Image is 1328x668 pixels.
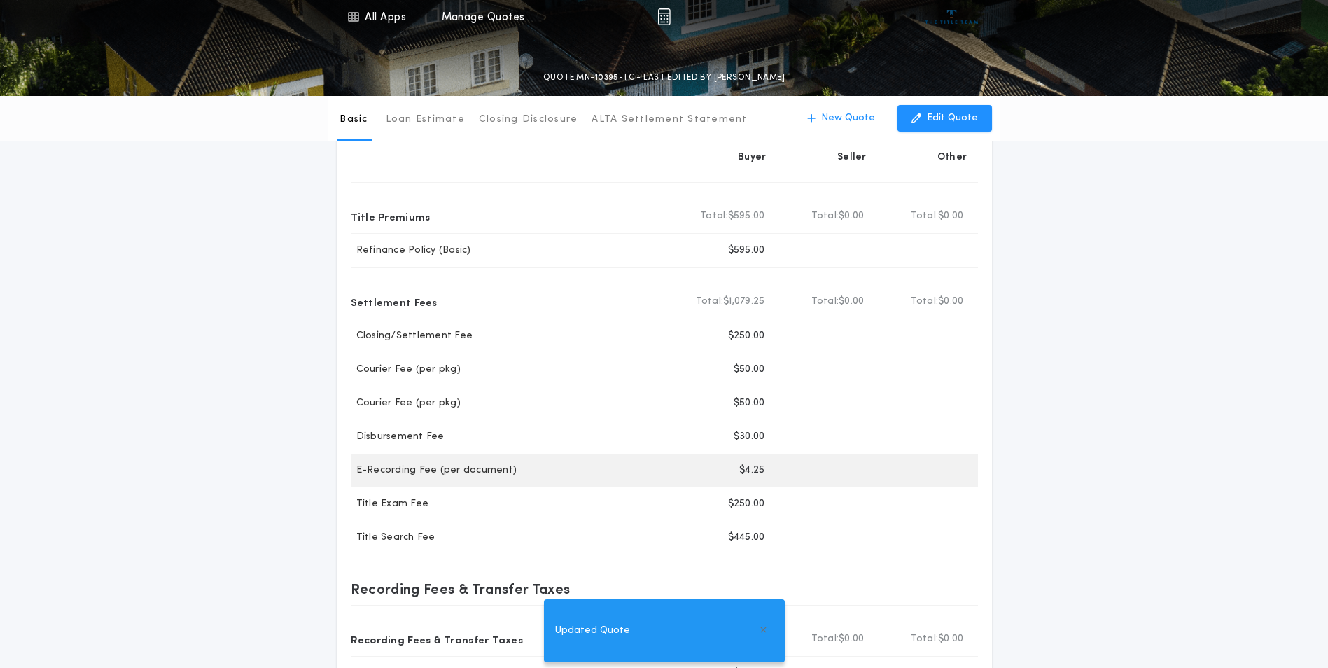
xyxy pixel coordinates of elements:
b: Total: [911,295,939,309]
span: $0.00 [839,295,864,309]
p: Seller [837,151,867,165]
p: Title Premiums [351,205,431,228]
p: $250.00 [728,497,765,511]
img: img [657,8,671,25]
p: New Quote [821,111,875,125]
p: Settlement Fees [351,291,438,313]
p: Closing/Settlement Fee [351,329,473,343]
p: Recording Fees & Transfer Taxes [351,578,571,600]
button: Edit Quote [897,105,992,132]
p: $50.00 [734,363,765,377]
p: $595.00 [728,244,765,258]
p: Loan Estimate [386,113,465,127]
p: Disbursement Fee [351,430,445,444]
p: $30.00 [734,430,765,444]
p: Title Search Fee [351,531,435,545]
p: ALTA Settlement Statement [592,113,747,127]
span: $1,079.25 [723,295,764,309]
span: $0.00 [839,209,864,223]
button: New Quote [793,105,889,132]
p: E-Recording Fee (per document) [351,464,517,478]
p: $250.00 [728,329,765,343]
span: $0.00 [938,295,963,309]
b: Total: [811,209,839,223]
p: Closing Disclosure [479,113,578,127]
p: Courier Fee (per pkg) [351,396,461,410]
b: Total: [696,295,724,309]
p: Basic [340,113,368,127]
p: $4.25 [739,464,764,478]
span: Updated Quote [555,623,630,639]
p: Buyer [738,151,766,165]
p: Other [937,151,966,165]
img: vs-icon [925,10,978,24]
p: $50.00 [734,396,765,410]
p: Title Exam Fee [351,497,429,511]
b: Total: [811,295,839,309]
b: Total: [700,209,728,223]
p: $445.00 [728,531,765,545]
b: Total: [911,209,939,223]
p: Courier Fee (per pkg) [351,363,461,377]
span: $595.00 [728,209,765,223]
p: QUOTE MN-10395-TC - LAST EDITED BY [PERSON_NAME] [543,71,785,85]
p: Refinance Policy (Basic) [351,244,471,258]
span: $0.00 [938,209,963,223]
p: Edit Quote [927,111,978,125]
